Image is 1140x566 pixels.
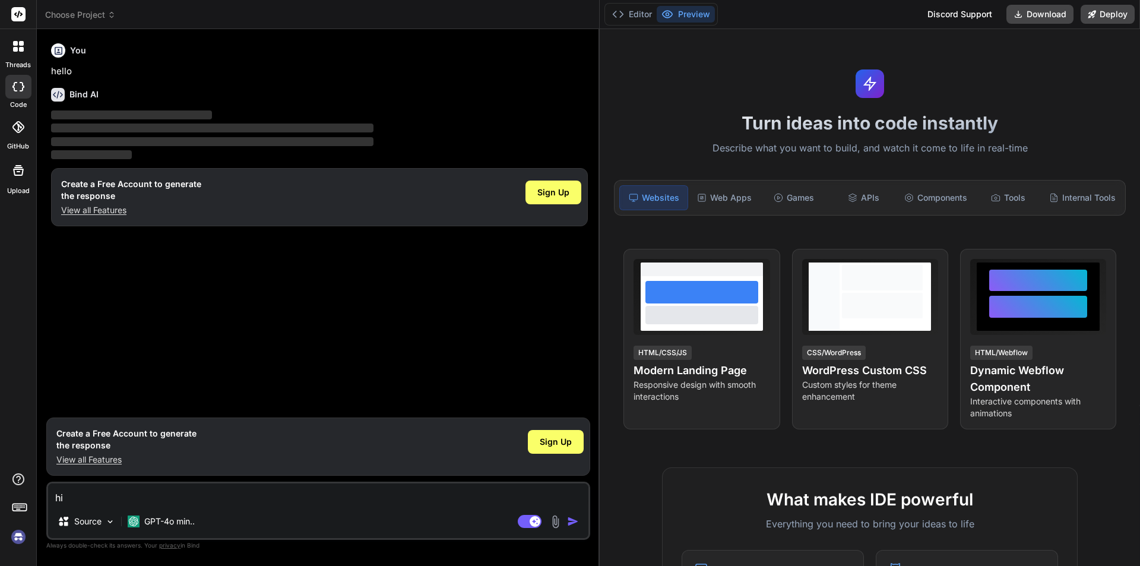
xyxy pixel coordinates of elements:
[7,141,29,151] label: GitHub
[970,362,1106,396] h4: Dynamic Webflow Component
[974,185,1042,210] div: Tools
[74,516,102,527] p: Source
[970,346,1033,360] div: HTML/Webflow
[607,6,657,23] button: Editor
[619,185,688,210] div: Websites
[61,204,201,216] p: View all Features
[682,487,1058,512] h2: What makes IDE powerful
[105,517,115,527] img: Pick Models
[802,379,938,403] p: Custom styles for theme enhancement
[70,45,86,56] h6: You
[61,178,201,202] h1: Create a Free Account to generate the response
[634,346,692,360] div: HTML/CSS/JS
[56,428,197,451] h1: Create a Free Account to generate the response
[1006,5,1073,24] button: Download
[607,112,1133,134] h1: Turn ideas into code instantly
[830,185,898,210] div: APIs
[900,185,972,210] div: Components
[970,396,1106,419] p: Interactive components with animations
[46,540,590,551] p: Always double-check its answers. Your in Bind
[682,517,1058,531] p: Everything you need to bring your ideas to life
[634,379,769,403] p: Responsive design with smooth interactions
[537,186,569,198] span: Sign Up
[8,527,28,547] img: signin
[549,515,562,529] img: attachment
[5,60,31,70] label: threads
[48,483,588,505] textarea: hi
[607,141,1133,156] p: Describe what you want to build, and watch it come to life in real-time
[802,346,866,360] div: CSS/WordPress
[51,137,373,146] span: ‌
[10,100,27,110] label: code
[128,516,140,527] img: GPT-4o mini
[51,150,132,159] span: ‌
[51,65,588,78] p: hello
[1081,5,1135,24] button: Deploy
[51,124,373,132] span: ‌
[760,185,828,210] div: Games
[69,88,99,100] h6: Bind AI
[56,454,197,466] p: View all Features
[159,542,180,549] span: privacy
[567,516,579,527] img: icon
[540,436,572,448] span: Sign Up
[45,9,116,21] span: Choose Project
[920,5,999,24] div: Discord Support
[1044,185,1120,210] div: Internal Tools
[634,362,769,379] h4: Modern Landing Page
[144,516,195,527] p: GPT-4o min..
[7,186,30,196] label: Upload
[657,6,715,23] button: Preview
[51,110,212,119] span: ‌
[691,185,758,210] div: Web Apps
[802,362,938,379] h4: WordPress Custom CSS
